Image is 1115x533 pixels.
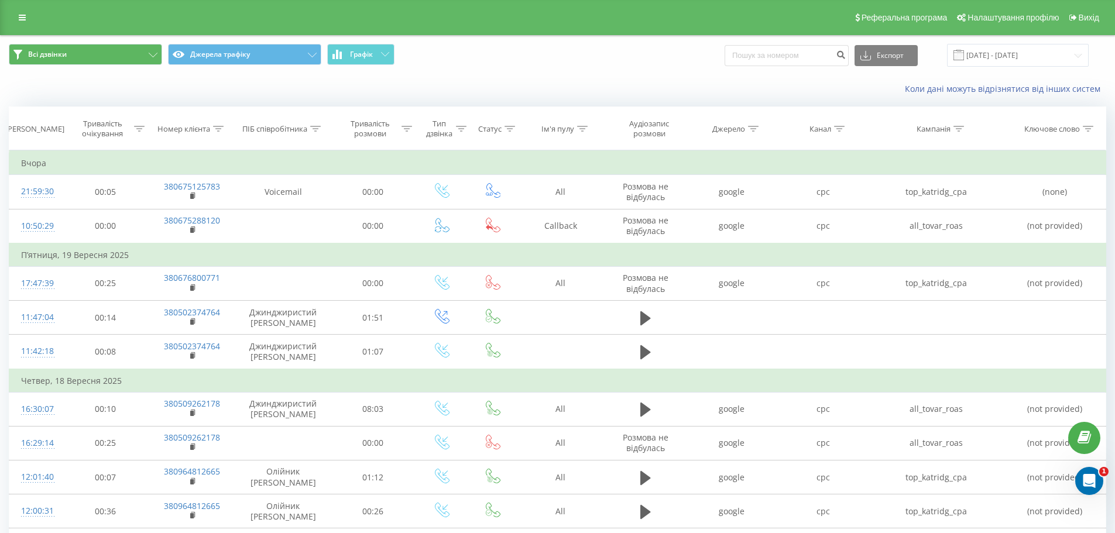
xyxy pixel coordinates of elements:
td: Callback [517,209,605,243]
div: 16:30:07 [21,398,52,421]
div: ПІБ співробітника [242,124,307,134]
div: 16:29:14 [21,432,52,455]
td: 00:25 [63,426,148,460]
div: Тип дзвінка [426,119,453,139]
button: Експорт [855,45,918,66]
td: Олійник [PERSON_NAME] [236,460,331,494]
td: cpc [777,426,869,460]
div: 11:47:04 [21,306,52,329]
a: 380502374764 [164,307,220,318]
span: 1 [1099,467,1109,476]
div: Джерело [712,124,745,134]
td: cpc [777,392,869,426]
td: 00:00 [331,209,416,243]
td: top_katridg_cpa [869,460,1004,494]
td: google [686,460,777,494]
td: (none) [1004,175,1106,209]
td: 01:07 [331,335,416,369]
button: Всі дзвінки [9,44,162,65]
td: all_tovar_roas [869,426,1004,460]
td: google [686,426,777,460]
div: Кампанія [917,124,951,134]
td: top_katridg_cpa [869,494,1004,528]
div: 21:59:30 [21,180,52,203]
td: 00:07 [63,460,148,494]
button: Джерела трафіку [168,44,321,65]
td: All [517,175,605,209]
td: Джинджиристий [PERSON_NAME] [236,392,331,426]
span: Налаштування профілю [968,13,1059,22]
td: google [686,209,777,243]
input: Пошук за номером [725,45,849,66]
a: 380509262178 [164,432,220,443]
a: 380509262178 [164,398,220,409]
div: Номер клієнта [157,124,210,134]
div: Аудіозапис розмови [615,119,683,139]
div: 12:01:40 [21,466,52,489]
td: 00:00 [331,266,416,300]
td: Джинджиристий [PERSON_NAME] [236,301,331,335]
div: [PERSON_NAME] [5,124,64,134]
td: cpc [777,209,869,243]
td: Вчора [9,152,1106,175]
span: Всі дзвінки [28,50,67,59]
div: Статус [478,124,502,134]
td: 00:00 [331,175,416,209]
td: google [686,392,777,426]
td: П’ятниця, 19 Вересня 2025 [9,243,1106,267]
td: google [686,266,777,300]
span: Реферальна програма [862,13,948,22]
td: cpc [777,460,869,494]
td: Олійник [PERSON_NAME] [236,494,331,528]
td: google [686,494,777,528]
span: Розмова не відбулась [623,215,668,236]
a: 380676800771 [164,272,220,283]
td: all_tovar_roas [869,392,1004,426]
a: 380964812665 [164,466,220,477]
td: All [517,460,605,494]
td: (not provided) [1004,426,1106,460]
td: Джинджиристий [PERSON_NAME] [236,335,331,369]
a: Коли дані можуть відрізнятися вiд інших систем [905,83,1106,94]
td: google [686,175,777,209]
td: cpc [777,175,869,209]
td: cpc [777,494,869,528]
td: (not provided) [1004,494,1106,528]
div: 10:50:29 [21,215,52,238]
td: (not provided) [1004,209,1106,243]
div: Тривалість очікування [74,119,132,139]
td: 08:03 [331,392,416,426]
td: 00:08 [63,335,148,369]
span: Розмова не відбулась [623,272,668,294]
td: All [517,426,605,460]
td: top_katridg_cpa [869,266,1004,300]
span: Графік [350,50,373,59]
td: All [517,392,605,426]
td: 00:05 [63,175,148,209]
td: 00:14 [63,301,148,335]
td: 00:10 [63,392,148,426]
a: 380964812665 [164,500,220,511]
td: cpc [777,266,869,300]
span: Розмова не відбулась [623,181,668,202]
td: 00:25 [63,266,148,300]
a: 380502374764 [164,341,220,352]
div: 17:47:39 [21,272,52,295]
td: (not provided) [1004,392,1106,426]
div: Ім'я пулу [541,124,574,134]
div: 11:42:18 [21,340,52,363]
td: all_tovar_roas [869,209,1004,243]
td: All [517,494,605,528]
span: Розмова не відбулась [623,432,668,453]
td: 00:26 [331,494,416,528]
td: Voicemail [236,175,331,209]
td: (not provided) [1004,460,1106,494]
div: Ключове слово [1024,124,1080,134]
td: Четвер, 18 Вересня 2025 [9,369,1106,393]
td: 01:12 [331,460,416,494]
td: 00:00 [331,426,416,460]
td: (not provided) [1004,266,1106,300]
div: Тривалість розмови [341,119,399,139]
iframe: Intercom live chat [1075,467,1103,495]
span: Вихід [1079,13,1099,22]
